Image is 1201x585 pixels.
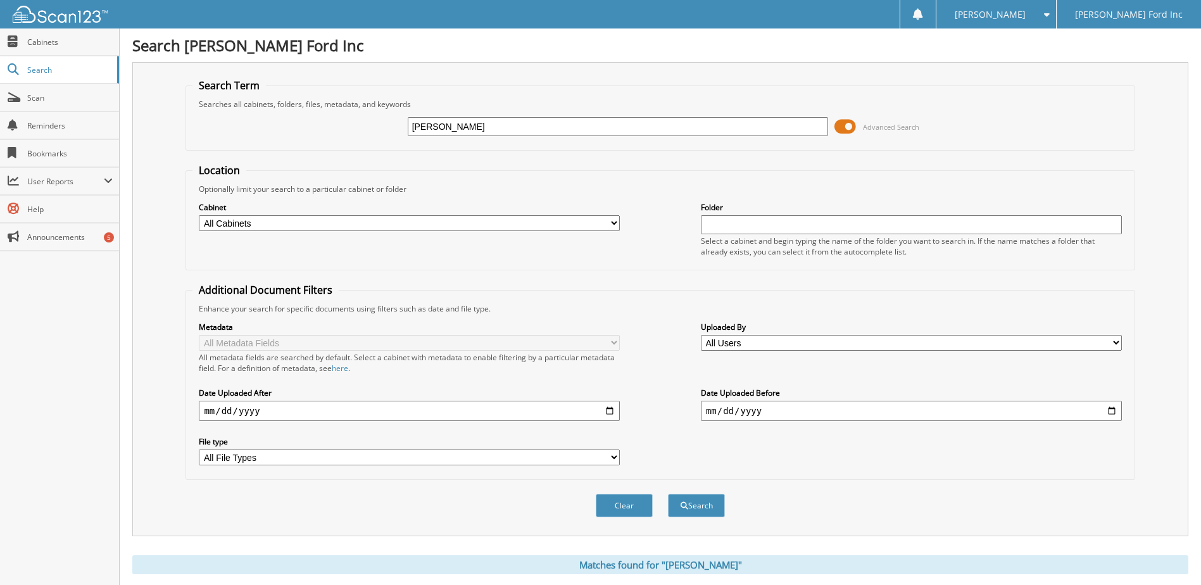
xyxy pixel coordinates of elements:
[199,436,620,447] label: File type
[13,6,108,23] img: scan123-logo-white.svg
[332,363,348,374] a: here
[132,555,1188,574] div: Matches found for "[PERSON_NAME]"
[27,120,113,131] span: Reminders
[104,232,114,242] div: 5
[27,92,113,103] span: Scan
[1075,11,1183,18] span: [PERSON_NAME] Ford Inc
[199,352,620,374] div: All metadata fields are searched by default. Select a cabinet with metadata to enable filtering b...
[596,494,653,517] button: Clear
[27,65,111,75] span: Search
[199,322,620,332] label: Metadata
[668,494,725,517] button: Search
[192,99,1128,110] div: Searches all cabinets, folders, files, metadata, and keywords
[199,387,620,398] label: Date Uploaded After
[701,236,1122,257] div: Select a cabinet and begin typing the name of the folder you want to search in. If the name match...
[955,11,1026,18] span: [PERSON_NAME]
[132,35,1188,56] h1: Search [PERSON_NAME] Ford Inc
[701,202,1122,213] label: Folder
[27,176,104,187] span: User Reports
[192,303,1128,314] div: Enhance your search for specific documents using filters such as date and file type.
[863,122,919,132] span: Advanced Search
[199,401,620,421] input: start
[27,148,113,159] span: Bookmarks
[192,79,266,92] legend: Search Term
[192,283,339,297] legend: Additional Document Filters
[27,37,113,47] span: Cabinets
[27,204,113,215] span: Help
[192,163,246,177] legend: Location
[701,322,1122,332] label: Uploaded By
[192,184,1128,194] div: Optionally limit your search to a particular cabinet or folder
[199,202,620,213] label: Cabinet
[701,387,1122,398] label: Date Uploaded Before
[27,232,113,242] span: Announcements
[701,401,1122,421] input: end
